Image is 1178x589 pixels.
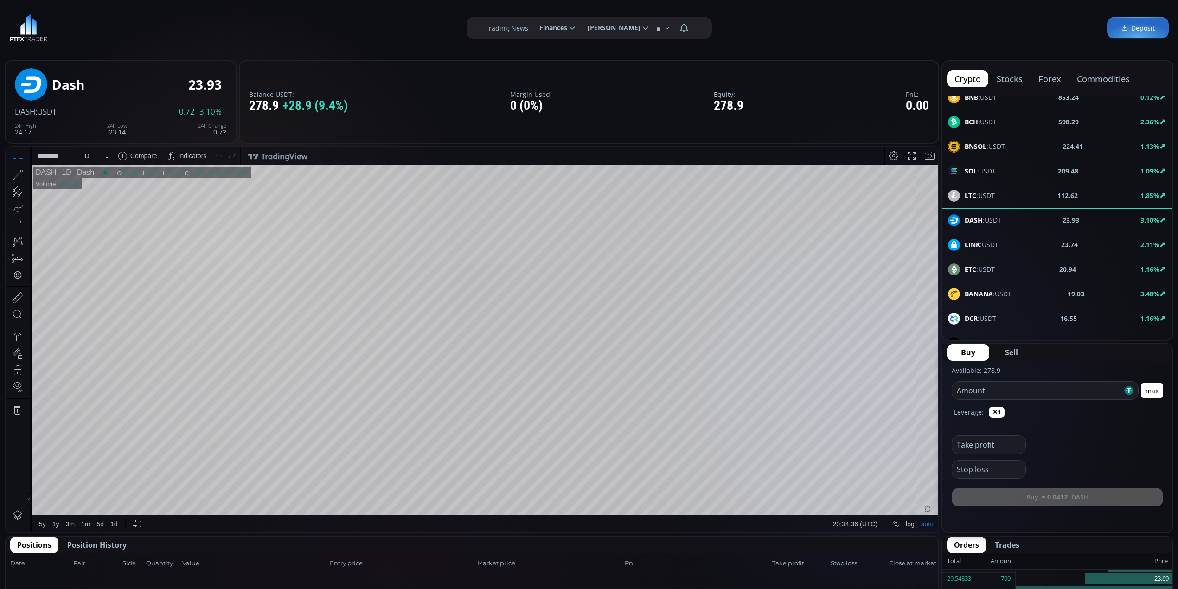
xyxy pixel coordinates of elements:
[965,166,977,175] b: SOL
[1140,93,1159,102] b: 0.12%
[988,537,1026,553] button: Trades
[1001,573,1011,585] div: 700
[954,407,984,417] label: Leverage:
[1068,289,1084,299] b: 19.03
[1140,166,1159,175] b: 1.09%
[485,23,528,33] label: Trading News
[510,91,552,98] label: Margin Used:
[965,289,1012,299] span: :USDT
[961,347,975,358] span: Buy
[912,368,931,386] div: Toggle Auto Scale
[249,91,348,98] label: Balance USDT:
[10,537,58,553] button: Positions
[947,555,991,567] div: Total
[906,91,929,98] label: PnL:
[965,141,1005,151] span: :USDT
[916,373,928,381] div: auto
[122,559,143,568] span: Side
[179,23,184,30] div: C
[965,166,996,176] span: :USDT
[116,23,132,30] div: 23.30
[30,33,50,40] div: Volume
[947,70,988,87] button: crypto
[1013,555,1168,567] div: Price
[1140,142,1159,151] b: 1.13%
[947,344,989,361] button: Buy
[15,123,36,128] div: 24h High
[35,106,57,117] span: :USDT
[772,559,828,568] span: Take profit
[1121,23,1155,33] span: Deposit
[146,559,179,568] span: Quantity
[66,21,89,30] div: Dash
[1069,70,1137,87] button: commodities
[107,123,128,128] div: 24h Low
[9,14,48,42] a: LOGO
[714,91,743,98] label: Equity:
[105,373,112,381] div: 1d
[1057,191,1078,200] b: 112.62
[1140,314,1159,323] b: 1.16%
[947,573,971,585] div: 29.54833
[1140,339,1159,347] b: 3.72%
[1031,70,1069,87] button: forex
[188,77,222,92] div: 23.93
[33,373,40,381] div: 5y
[125,5,152,13] div: Compare
[107,123,128,135] div: 23.14
[111,23,116,30] div: O
[1140,265,1159,274] b: 1.16%
[73,559,120,568] span: Pair
[1140,289,1159,298] b: 3.48%
[67,539,127,551] span: Position History
[173,5,201,13] div: Indicators
[965,117,978,126] b: BCH
[15,123,36,135] div: 24.17
[161,23,176,30] div: 23.14
[952,366,1000,375] label: Available: 278.9
[249,99,348,113] div: 278.9
[1107,17,1169,39] a: Deposit
[1060,314,1077,323] b: 16.55
[827,373,872,381] span: 20:34:36 (UTC)
[965,191,995,200] span: :USDT
[991,555,1013,567] div: Amount
[900,373,909,381] div: log
[965,240,999,250] span: :USDT
[1140,117,1159,126] b: 2.36%
[15,106,35,117] span: DASH
[1140,191,1159,200] b: 1.85%
[1061,240,1078,250] b: 23.74
[989,70,1030,87] button: stocks
[199,108,222,116] span: 3.10%
[965,314,996,323] span: :USDT
[1058,117,1079,127] b: 598.29
[1058,166,1078,176] b: 209.48
[897,368,912,386] div: Toggle Log Scale
[533,19,567,37] span: Finances
[625,559,769,568] span: PnL
[965,314,978,323] b: DCR
[10,559,70,568] span: Date
[21,346,26,359] div: Hide Drawings Toolbar
[79,5,83,13] div: D
[157,23,161,30] div: L
[60,537,134,553] button: Position History
[965,289,993,298] b: BANANA
[1058,92,1079,102] b: 853.24
[30,21,51,30] div: DASH
[831,559,886,568] span: Stop loss
[581,19,640,37] span: [PERSON_NAME]
[198,123,226,135] div: 0.72
[1063,141,1083,151] b: 224.41
[965,339,979,347] b: KSM
[965,142,986,151] b: BNSOL
[139,23,154,30] div: 24.17
[282,99,348,113] span: +28.9 (9.4%)
[202,23,243,30] div: +0.63 (+2.70%)
[965,265,976,274] b: ETC
[51,21,65,30] div: 1D
[965,191,976,200] b: LTC
[954,539,979,551] span: Orders
[906,99,929,113] div: 0.00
